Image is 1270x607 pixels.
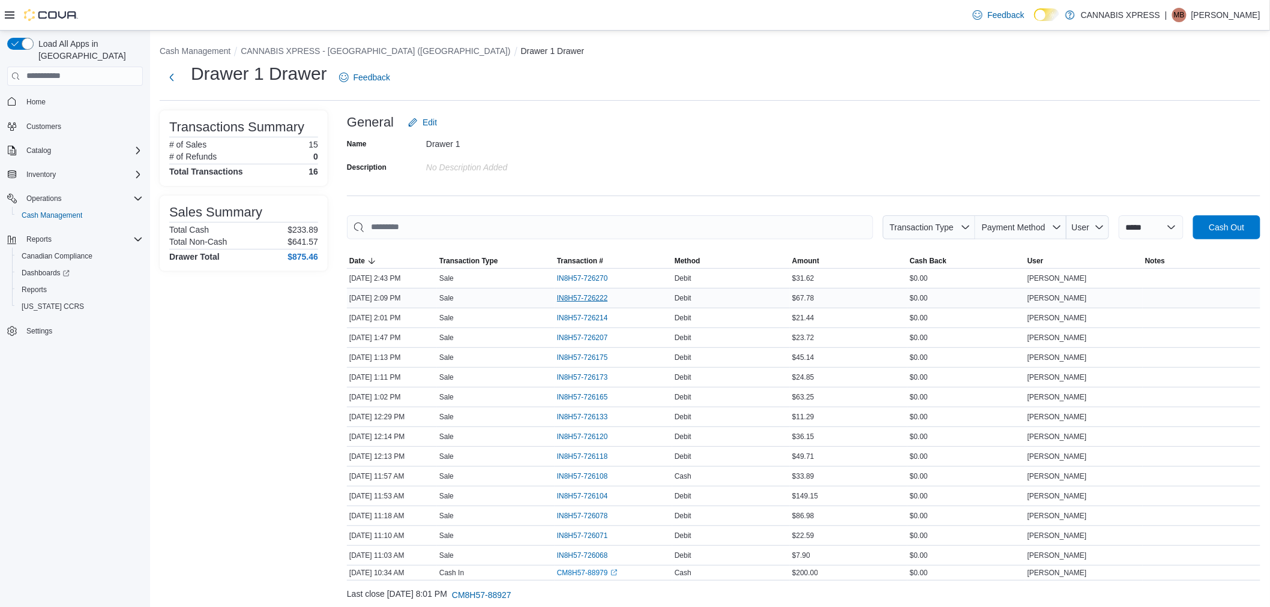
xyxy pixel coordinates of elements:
img: Cova [24,9,78,21]
button: Inventory [22,167,61,182]
div: [DATE] 11:18 AM [347,509,437,523]
p: Sale [439,293,454,303]
div: $0.00 [907,449,1025,464]
span: [PERSON_NAME] [1028,511,1087,521]
span: Debit [675,491,691,501]
button: Date [347,254,437,268]
div: [DATE] 1:13 PM [347,350,437,365]
span: Transaction Type [439,256,498,266]
span: Notes [1145,256,1165,266]
span: Date [349,256,365,266]
span: IN8H57-726120 [557,432,608,441]
button: IN8H57-726270 [557,271,620,286]
span: $7.90 [792,551,810,560]
div: $0.00 [907,311,1025,325]
span: [PERSON_NAME] [1028,274,1087,283]
span: $45.14 [792,353,814,362]
div: $0.00 [907,291,1025,305]
button: Inventory [2,166,148,183]
span: [PERSON_NAME] [1028,313,1087,323]
button: Catalog [2,142,148,159]
span: Home [22,94,143,109]
span: $200.00 [792,568,818,578]
span: $21.44 [792,313,814,323]
span: Reports [17,283,143,297]
div: $0.00 [907,429,1025,444]
span: MB [1174,8,1185,22]
div: $0.00 [907,330,1025,345]
div: [DATE] 1:02 PM [347,390,437,404]
span: [PERSON_NAME] [1028,568,1087,578]
a: [US_STATE] CCRS [17,299,89,314]
button: Payment Method [975,215,1067,239]
button: IN8H57-726133 [557,410,620,424]
p: Sale [439,313,454,323]
button: IN8H57-726120 [557,429,620,444]
button: IN8H57-726214 [557,311,620,325]
div: [DATE] 11:53 AM [347,489,437,503]
p: Sale [439,432,454,441]
a: Canadian Compliance [17,249,97,263]
p: 0 [313,152,318,161]
h1: Drawer 1 Drawer [191,62,327,86]
span: Payment Method [982,223,1046,232]
nav: Complex example [7,88,143,371]
a: Feedback [334,65,395,89]
span: Reports [26,235,52,244]
span: Debit [675,412,691,422]
span: Transaction Type [889,223,954,232]
button: Cash Management [12,207,148,224]
span: User [1072,223,1090,232]
span: $11.29 [792,412,814,422]
span: $24.85 [792,372,814,382]
h6: Total Cash [169,225,209,235]
p: Cash In [439,568,464,578]
span: IN8H57-726133 [557,412,608,422]
span: [PERSON_NAME] [1028,353,1087,362]
span: Debit [675,333,691,342]
button: IN8H57-726078 [557,509,620,523]
span: Feedback [987,9,1024,21]
p: Sale [439,551,454,560]
button: Reports [2,231,148,248]
button: IN8H57-726104 [557,489,620,503]
span: [PERSON_NAME] [1028,372,1087,382]
p: Sale [439,333,454,342]
span: [PERSON_NAME] [1028,392,1087,402]
span: Cash Management [17,208,143,223]
span: IN8H57-726175 [557,353,608,362]
h3: Transactions Summary [169,120,304,134]
span: Debit [675,313,691,323]
a: Customers [22,119,66,134]
button: Next [160,65,184,89]
div: [DATE] 12:14 PM [347,429,437,444]
span: Cash [675,471,691,481]
input: This is a search bar. As you type, the results lower in the page will automatically filter. [347,215,873,239]
p: Sale [439,412,454,422]
div: $0.00 [907,469,1025,483]
button: Operations [2,190,148,207]
p: $233.89 [287,225,318,235]
span: IN8H57-726207 [557,333,608,342]
div: [DATE] 12:29 PM [347,410,437,424]
span: $149.15 [792,491,818,501]
div: $0.00 [907,271,1025,286]
p: Sale [439,392,454,402]
button: Settings [2,322,148,339]
span: Debit [675,372,691,382]
h3: General [347,115,394,130]
div: $0.00 [907,390,1025,404]
button: IN8H57-726118 [557,449,620,464]
span: Debit [675,353,691,362]
span: IN8H57-726214 [557,313,608,323]
button: Canadian Compliance [12,248,148,265]
span: $33.89 [792,471,814,481]
span: $36.15 [792,432,814,441]
p: Sale [439,531,454,540]
p: Sale [439,511,454,521]
h6: # of Refunds [169,152,217,161]
p: Sale [439,353,454,362]
span: Home [26,97,46,107]
button: Amount [790,254,907,268]
span: IN8H57-726118 [557,452,608,461]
